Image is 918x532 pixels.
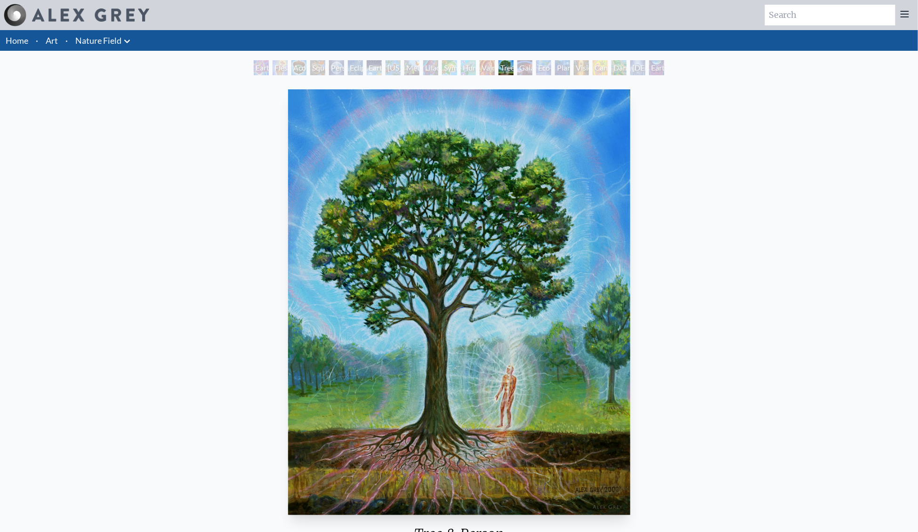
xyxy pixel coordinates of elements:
div: Dance of Cannabia [612,60,627,75]
div: Squirrel [310,60,325,75]
div: Earthmind [649,60,664,75]
div: Acorn Dream [291,60,306,75]
div: Cannabis Mudra [593,60,608,75]
div: Eco-Atlas [536,60,551,75]
div: Planetary Prayers [555,60,570,75]
div: Tree & Person [499,60,514,75]
div: [US_STATE] Song [386,60,401,75]
div: Person Planet [329,60,344,75]
li: · [62,30,72,51]
div: Humming Bird [461,60,476,75]
a: Nature Field [75,34,121,47]
a: Art [46,34,58,47]
li: · [32,30,42,51]
img: Tree-&-Person-2000-watermarked.jpg [288,89,630,515]
div: Metamorphosis [404,60,419,75]
div: Earth Energies [367,60,382,75]
div: Vajra Horse [480,60,495,75]
div: [DEMOGRAPHIC_DATA] in the Ocean of Awareness [630,60,645,75]
div: Lilacs [423,60,438,75]
div: Earth Witness [254,60,269,75]
div: Gaia [517,60,532,75]
div: Symbiosis: Gall Wasp & Oak Tree [442,60,457,75]
input: Search [765,5,895,25]
div: Vision Tree [574,60,589,75]
a: Home [6,35,28,46]
div: Eclipse [348,60,363,75]
div: Flesh of the Gods [273,60,288,75]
